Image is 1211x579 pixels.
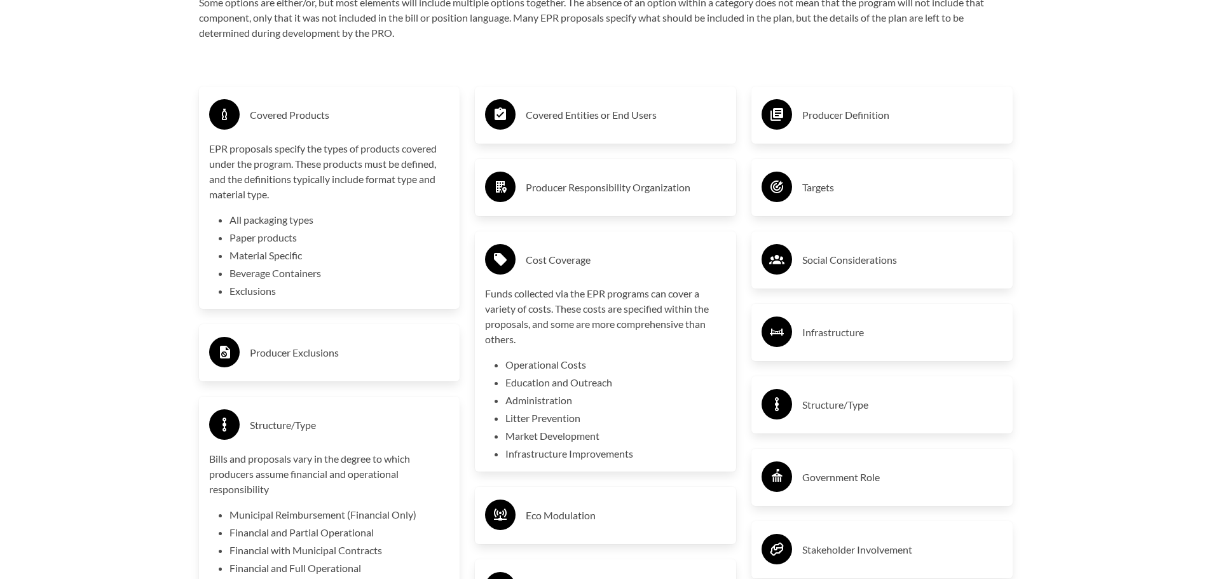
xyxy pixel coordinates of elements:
[802,467,1002,487] h3: Government Role
[229,283,450,299] li: Exclusions
[526,505,726,526] h3: Eco Modulation
[802,105,1002,125] h3: Producer Definition
[229,212,450,228] li: All packaging types
[526,250,726,270] h3: Cost Coverage
[209,451,450,497] p: Bills and proposals vary in the degree to which producers assume financial and operational respon...
[505,357,726,372] li: Operational Costs
[229,266,450,281] li: Beverage Containers
[802,177,1002,198] h3: Targets
[250,415,450,435] h3: Structure/Type
[485,286,726,347] p: Funds collected via the EPR programs can cover a variety of costs. These costs are specified with...
[802,540,1002,560] h3: Stakeholder Involvement
[505,446,726,461] li: Infrastructure Improvements
[526,105,726,125] h3: Covered Entities or End Users
[802,250,1002,270] h3: Social Considerations
[526,177,726,198] h3: Producer Responsibility Organization
[802,395,1002,415] h3: Structure/Type
[229,507,450,522] li: Municipal Reimbursement (Financial Only)
[229,248,450,263] li: Material Specific
[229,230,450,245] li: Paper products
[505,375,726,390] li: Education and Outreach
[229,543,450,558] li: Financial with Municipal Contracts
[505,411,726,426] li: Litter Prevention
[505,428,726,444] li: Market Development
[209,141,450,202] p: EPR proposals specify the types of products covered under the program. These products must be def...
[505,393,726,408] li: Administration
[229,561,450,576] li: Financial and Full Operational
[229,525,450,540] li: Financial and Partial Operational
[250,105,450,125] h3: Covered Products
[250,343,450,363] h3: Producer Exclusions
[802,322,1002,343] h3: Infrastructure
